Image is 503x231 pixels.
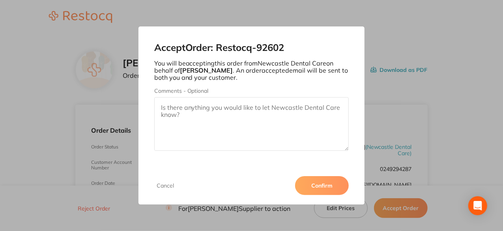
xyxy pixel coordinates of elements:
button: Confirm [295,176,349,195]
h2: Accept Order: Restocq- 92602 [154,42,349,53]
b: [PERSON_NAME] [180,66,233,74]
button: Cancel [154,182,176,189]
p: You will be accepting this order from Newcastle Dental Care on behalf of . An order accepted emai... [154,60,349,81]
label: Comments - Optional [154,88,349,94]
div: Open Intercom Messenger [468,196,487,215]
